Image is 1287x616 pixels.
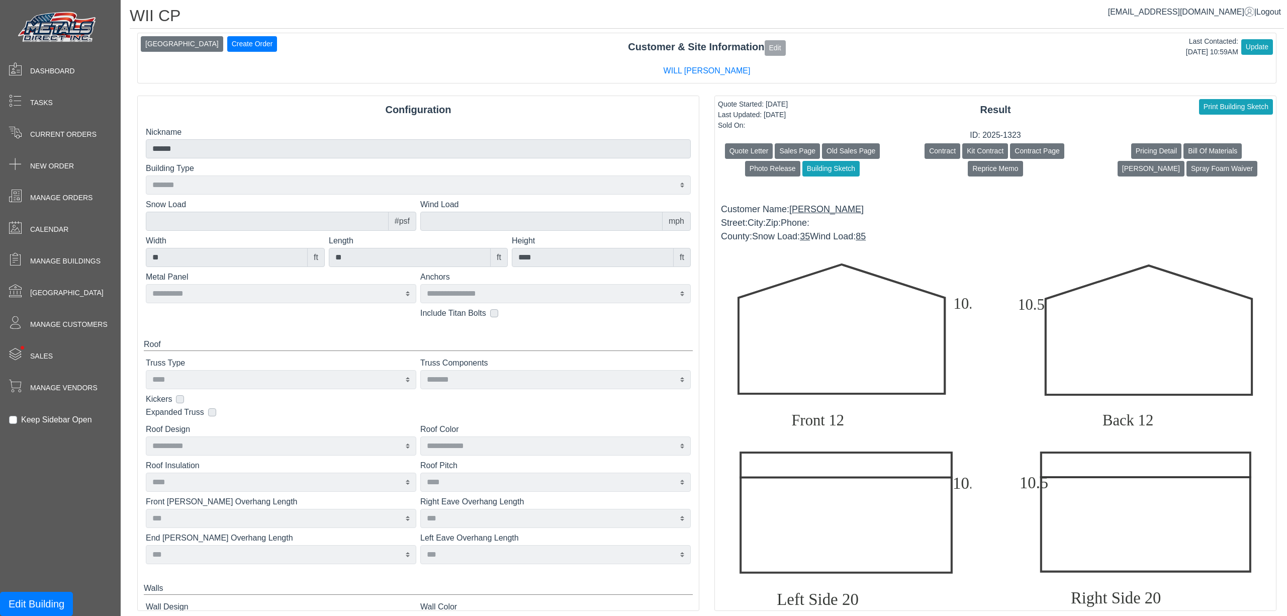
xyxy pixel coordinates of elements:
[718,110,788,120] div: Last Updated: [DATE]
[715,102,1276,117] div: Result
[925,143,960,159] button: Contract
[420,460,691,472] label: Roof Pitch
[388,212,416,231] div: #psf
[1108,8,1254,16] a: [EMAIL_ADDRESS][DOMAIN_NAME]
[146,235,325,247] label: Width
[146,460,416,472] label: Roof Insulation
[673,248,691,267] div: ft
[1183,143,1242,159] button: Bill Of Materials
[146,406,204,418] label: Expanded Truss
[765,40,786,56] button: Edit
[30,66,75,76] span: Dashboard
[30,256,101,267] span: Manage Buildings
[662,212,691,231] div: mph
[1199,99,1273,115] button: Print Building Sketch
[1241,39,1273,55] button: Update
[725,143,773,159] button: Quote Letter
[738,263,971,428] svg: x
[1018,296,1045,313] tspan: 10.5
[718,99,788,110] div: Quote Started: [DATE]
[1186,36,1238,57] div: Last Contacted: [DATE] 10:59AM
[420,357,691,369] label: Truss Components
[1131,143,1181,159] button: Pricing Detail
[420,199,691,211] label: Wind Load
[789,204,864,214] span: [PERSON_NAME]
[329,235,508,247] label: Length
[130,6,1284,29] h1: WII CP
[21,414,92,426] label: Keep Sidebar Open
[802,161,860,177] button: Building Sketch
[420,496,691,508] label: Right Eave Overhang Length
[718,120,788,131] div: Sold On:
[146,496,416,508] label: Front [PERSON_NAME] Overhang Length
[30,98,53,108] span: Tasks
[420,601,691,613] label: Wall Color
[146,199,416,211] label: Snow Load
[15,9,101,46] img: Metals Direct Inc Logo
[30,224,68,235] span: Calendar
[822,143,880,159] button: Old Sales Page
[10,331,35,364] span: •
[227,36,278,52] button: Create Order
[307,248,325,267] div: ft
[30,193,93,203] span: Manage Orders
[144,582,693,595] div: Walls
[1256,8,1281,16] span: Logout
[138,39,1276,55] div: Customer & Site Information
[745,161,800,177] button: Photo Release
[962,143,1008,159] button: Kit Contract
[146,357,416,369] label: Truss Type
[141,36,223,52] button: [GEOGRAPHIC_DATA]
[792,412,845,429] tspan: Front 12
[146,162,691,174] label: Building Type
[146,532,416,544] label: End [PERSON_NAME] Overhang Length
[30,351,53,362] span: Sales
[30,288,104,298] span: [GEOGRAPHIC_DATA]
[1118,161,1184,177] button: [PERSON_NAME]
[144,338,693,351] div: Roof
[954,295,981,312] tspan: 10.5
[146,423,416,435] label: Roof Design
[512,235,691,247] label: Height
[146,393,172,405] label: Kickers
[146,601,416,613] label: Wall Design
[953,474,982,492] tspan: 10.5
[1020,474,1048,492] tspan: 10.5
[968,161,1023,177] button: Reprice Memo
[30,161,74,171] span: New Order
[1010,143,1064,159] button: Contract Page
[1071,589,1161,607] tspan: Right Side 20
[715,129,1276,141] div: ID: 2025-1323
[775,143,820,159] button: Sales Page
[856,231,866,241] span: 85
[146,271,416,283] label: Metal Panel
[777,590,859,608] tspan: Left Side 20
[420,307,486,319] label: Include Titan Bolts
[1102,412,1154,429] tspan: Back 12
[420,532,691,544] label: Left Eave Overhang Length
[664,66,751,75] a: WILL [PERSON_NAME]
[800,231,810,241] span: 35
[420,271,691,283] label: Anchors
[30,319,108,330] span: Manage Customers
[1186,161,1257,177] button: Spray Foam Waiver
[138,102,699,117] div: Configuration
[490,248,508,267] div: ft
[30,383,98,393] span: Manage Vendors
[721,203,1270,243] div: Customer Name: Street: City: Zip: Phone: County: Snow Load: Wind Load:
[420,423,691,435] label: Roof Color
[30,129,97,140] span: Current Orders
[1108,6,1281,18] div: |
[146,126,691,138] label: Nickname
